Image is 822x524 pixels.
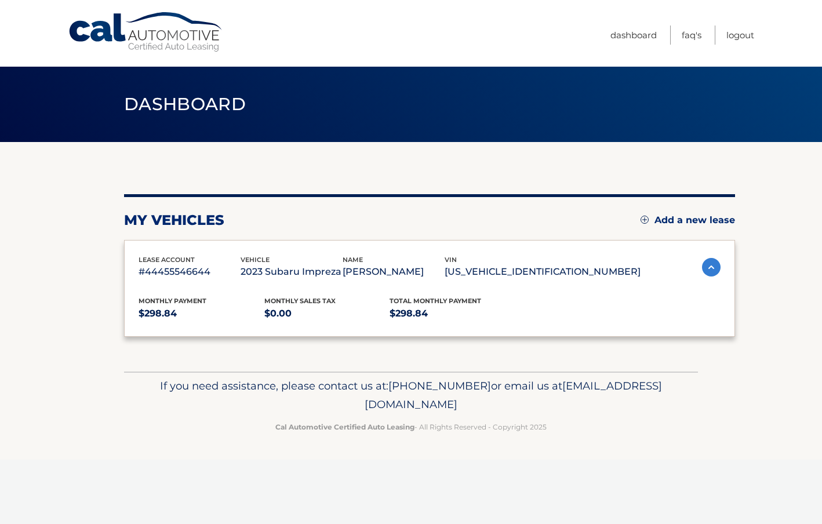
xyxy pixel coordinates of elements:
a: FAQ's [682,26,701,45]
p: - All Rights Reserved - Copyright 2025 [132,421,690,433]
a: Add a new lease [641,214,735,226]
p: 2023 Subaru Impreza [241,264,343,280]
span: lease account [139,256,195,264]
strong: Cal Automotive Certified Auto Leasing [275,423,414,431]
span: Monthly sales Tax [264,297,336,305]
p: $0.00 [264,305,390,322]
h2: my vehicles [124,212,224,229]
span: vehicle [241,256,270,264]
p: $298.84 [139,305,264,322]
p: [US_VEHICLE_IDENTIFICATION_NUMBER] [445,264,641,280]
img: accordion-active.svg [702,258,721,276]
span: Total Monthly Payment [390,297,481,305]
img: add.svg [641,216,649,224]
span: vin [445,256,457,264]
p: #44455546644 [139,264,241,280]
p: $298.84 [390,305,515,322]
span: name [343,256,363,264]
a: Logout [726,26,754,45]
p: If you need assistance, please contact us at: or email us at [132,377,690,414]
span: Monthly Payment [139,297,206,305]
span: Dashboard [124,93,246,115]
a: Dashboard [610,26,657,45]
span: [EMAIL_ADDRESS][DOMAIN_NAME] [365,379,662,411]
span: [PHONE_NUMBER] [388,379,491,392]
a: Cal Automotive [68,12,224,53]
p: [PERSON_NAME] [343,264,445,280]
